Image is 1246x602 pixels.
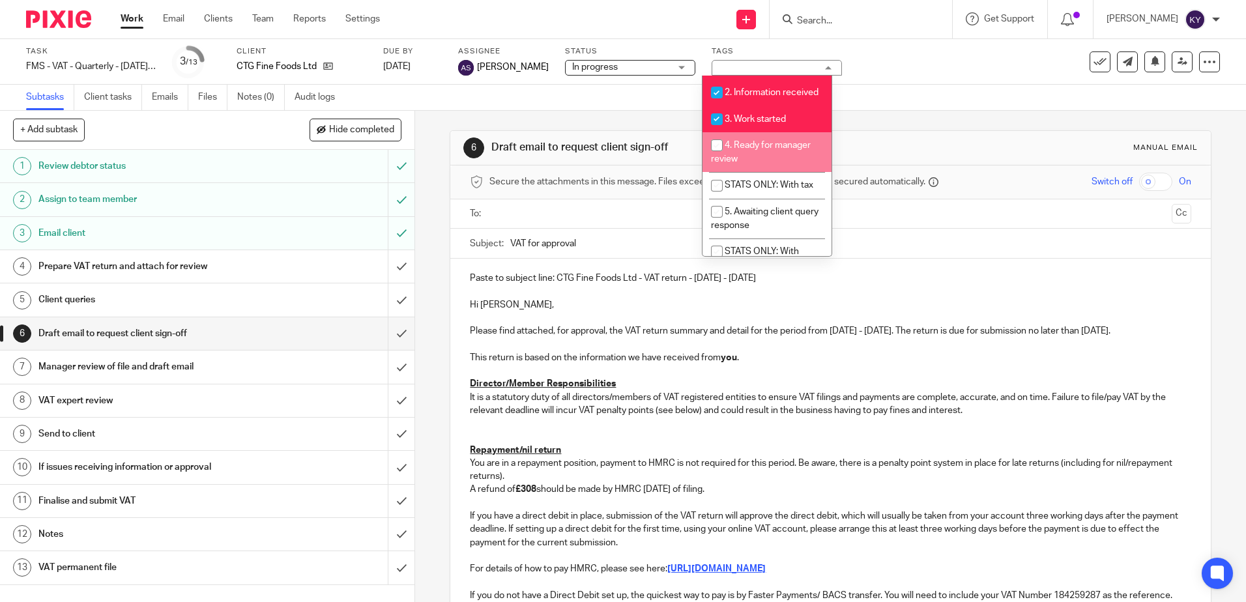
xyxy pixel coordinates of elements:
[204,12,233,25] a: Clients
[491,141,858,154] h1: Draft email to request client sign-off
[38,190,263,209] h1: Assign to team member
[712,46,842,57] label: Tags
[26,60,156,73] div: FMS - VAT - Quarterly - [DATE] - [DATE]
[1179,175,1191,188] span: On
[198,85,227,110] a: Files
[38,524,263,544] h1: Notes
[252,12,274,25] a: Team
[26,85,74,110] a: Subtasks
[38,491,263,511] h1: Finalise and submit VAT
[1185,9,1206,30] img: svg%3E
[572,63,618,72] span: In progress
[38,257,263,276] h1: Prepare VAT return and attach for review
[293,12,326,25] a: Reports
[796,16,913,27] input: Search
[725,180,813,190] span: STATS ONLY: With tax
[470,562,1191,575] p: For details of how to pay HMRC, please see here:
[489,175,925,188] span: Secure the attachments in this message. Files exceeding the size limit (10MB) will be secured aut...
[38,290,263,309] h1: Client queries
[152,85,188,110] a: Emails
[470,237,504,250] label: Subject:
[1172,204,1191,223] button: Cc
[13,324,31,343] div: 6
[470,446,561,455] u: Repayment/nil return
[470,589,1191,602] p: If you do not have a Direct Debit set up, the quickest way to pay is by Faster Payments/ BACS tra...
[463,137,484,158] div: 6
[38,424,263,444] h1: Send to client
[163,12,184,25] a: Email
[26,10,91,28] img: Pixie
[295,85,345,110] a: Audit logs
[13,392,31,410] div: 8
[121,12,143,25] a: Work
[470,391,1191,418] p: It is a statutory duty of all directors/members of VAT registered entities to ensure VAT filings ...
[38,223,263,243] h1: Email client
[477,61,549,74] span: [PERSON_NAME]
[470,351,1191,364] p: This return is based on the information we have received from .
[329,125,394,136] span: Hide completed
[565,46,695,57] label: Status
[13,157,31,175] div: 1
[984,14,1034,23] span: Get Support
[13,224,31,242] div: 3
[237,60,317,73] p: CTG Fine Foods Ltd
[470,324,1191,337] p: Please find attached, for approval, the VAT return summary and detail for the period from [DATE] ...
[711,207,819,230] span: 5. Awaiting client query response
[13,358,31,376] div: 7
[725,88,819,97] span: 2. Information received
[38,391,263,410] h1: VAT expert review
[13,291,31,309] div: 5
[237,85,285,110] a: Notes (0)
[13,425,31,443] div: 9
[1092,175,1133,188] span: Switch off
[38,357,263,377] h1: Manager review of file and draft email
[667,564,766,573] a: [URL][DOMAIN_NAME]
[38,156,263,176] h1: Review debtor status
[470,207,484,220] label: To:
[38,457,263,477] h1: If issues receiving information or approval
[470,272,1191,285] p: Paste to subject line: CTG Fine Foods Ltd - VAT return - [DATE] - [DATE]
[13,492,31,510] div: 11
[38,558,263,577] h1: VAT permanent file
[310,119,401,141] button: Hide completed
[38,324,263,343] h1: Draft email to request client sign-off
[26,60,156,73] div: FMS - VAT - Quarterly - July - September, 2025
[180,54,197,69] div: 3
[186,59,197,66] small: /13
[345,12,380,25] a: Settings
[13,525,31,543] div: 12
[470,298,1191,311] p: Hi [PERSON_NAME],
[383,62,411,71] span: [DATE]
[13,119,85,141] button: + Add subtask
[1107,12,1178,25] p: [PERSON_NAME]
[711,247,799,270] span: STATS ONLY: With partner
[711,141,811,164] span: 4. Ready for manager review
[13,558,31,577] div: 13
[458,60,474,76] img: svg%3E
[1133,143,1198,153] div: Manual email
[470,509,1191,549] p: If you have a direct debit in place, submission of the VAT return will approve the direct debit, ...
[515,485,536,494] strong: £308
[470,483,1191,496] p: A refund of should be made by HMRC [DATE] of filing.
[383,46,442,57] label: Due by
[470,379,616,388] u: Director/Member Responsibilities
[470,457,1191,483] p: You are in a repayment position, payment to HMRC is not required for this period. Be aware, there...
[13,191,31,209] div: 2
[13,257,31,276] div: 4
[84,85,142,110] a: Client tasks
[725,115,786,124] span: 3. Work started
[13,458,31,476] div: 10
[26,46,156,57] label: Task
[721,353,737,362] strong: you
[458,46,549,57] label: Assignee
[237,46,367,57] label: Client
